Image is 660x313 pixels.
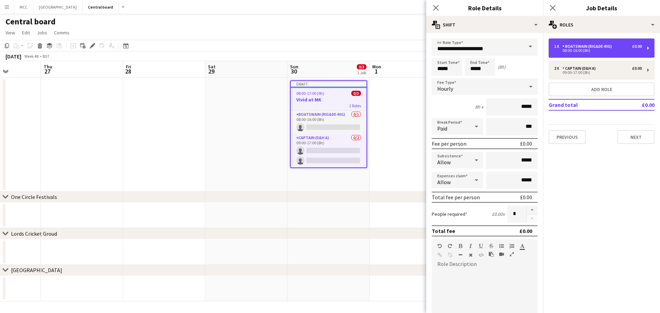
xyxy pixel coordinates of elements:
[468,243,473,249] button: Italic
[290,80,367,168] app-job-card: Draft08:00-17:00 (9h)0/3Vivid at MK2 RolesBoatswain (rig&de-rig)0/108:00-16:00 (8h) Captain (D&H ...
[499,243,504,249] button: Unordered List
[554,44,562,49] div: 1 x
[82,0,119,14] button: Central board
[426,3,543,12] h3: Role Details
[509,243,514,249] button: Ordered List
[11,267,62,273] div: [GEOGRAPHIC_DATA]
[458,243,463,249] button: Bold
[11,230,57,237] div: Lords Cricket Groud
[349,103,361,108] span: 2 Roles
[549,130,586,144] button: Previous
[19,28,33,37] a: Edit
[632,44,642,49] div: £0.00
[432,140,466,147] div: Fee per person
[499,251,504,257] button: Insert video
[468,252,473,258] button: Clear Formatting
[5,30,15,36] span: View
[432,211,467,217] label: People required
[5,53,21,60] div: [DATE]
[432,194,480,201] div: Total fee per person
[520,243,525,249] button: Text Color
[478,243,483,249] button: Underline
[291,97,366,103] h3: Vivid at MK
[11,193,57,200] div: One Circle Festivals
[509,251,514,257] button: Fullscreen
[543,16,660,33] div: Roles
[14,0,33,14] button: MCC
[34,28,50,37] a: Jobs
[437,243,442,249] button: Undo
[549,82,654,96] button: Add role
[448,243,452,249] button: Redo
[527,205,538,214] button: Increase
[543,3,660,12] h3: Job Details
[207,67,216,75] span: 29
[290,64,298,70] span: Sun
[296,91,324,96] span: 08:00-17:00 (9h)
[492,211,505,217] div: £0.00 x
[437,85,453,92] span: Hourly
[489,243,494,249] button: Strikethrough
[43,54,49,59] div: BST
[520,140,532,147] div: £0.00
[351,91,361,96] span: 0/3
[437,125,447,132] span: Paid
[432,227,455,234] div: Total fee
[3,28,18,37] a: View
[291,81,366,87] div: Draft
[51,28,72,37] a: Comms
[291,111,366,134] app-card-role: Boatswain (rig&de-rig)0/108:00-16:00 (8h)
[458,252,463,258] button: Horizontal Line
[489,251,494,257] button: Paste as plain text
[617,130,654,144] button: Next
[125,67,131,75] span: 28
[549,99,622,110] td: Grand total
[562,66,598,71] div: Captain (D&H A)
[44,64,52,70] span: Thu
[43,67,52,75] span: 27
[291,134,366,167] app-card-role: Captain (D&H A)0/209:00-17:00 (8h)
[554,71,642,74] div: 09:00-17:00 (8h)
[289,67,298,75] span: 30
[5,16,56,27] h1: Central board
[426,16,543,33] div: Shift
[371,67,381,75] span: 1
[478,252,483,258] button: HTML Code
[357,64,366,69] span: 0/3
[498,64,506,70] div: (8h)
[208,64,216,70] span: Sat
[475,104,483,110] div: 8h x
[632,66,642,71] div: £0.00
[23,54,40,59] span: Week 48
[357,70,366,75] div: 1 Job
[437,179,451,186] span: Allow
[437,159,451,166] span: Allow
[54,30,69,36] span: Comms
[37,30,47,36] span: Jobs
[554,49,642,52] div: 08:00-16:00 (8h)
[520,194,532,201] div: £0.00
[519,227,532,234] div: £0.00
[126,64,131,70] span: Fri
[33,0,82,14] button: [GEOGRAPHIC_DATA]
[554,66,562,71] div: 2 x
[622,99,654,110] td: £0.00
[22,30,30,36] span: Edit
[562,44,615,49] div: Boatswain (rig&de-rig)
[372,64,381,70] span: Mon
